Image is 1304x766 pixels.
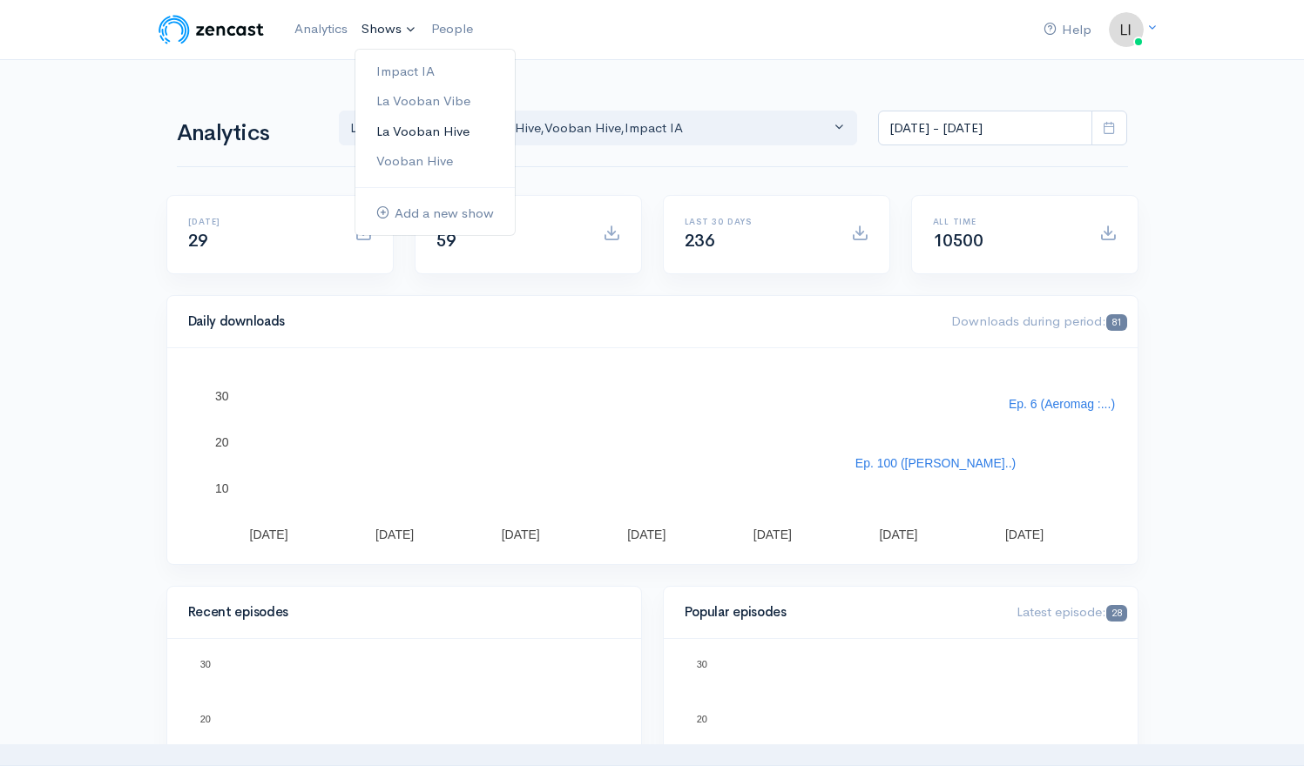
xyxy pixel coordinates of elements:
[199,714,210,724] text: 20
[355,117,515,147] a: La Vooban Hive
[424,10,480,48] a: People
[1106,605,1126,622] span: 28
[188,217,334,226] h6: [DATE]
[1109,12,1144,47] img: ...
[393,682,416,693] text: Ep. 5
[188,314,931,329] h4: Daily downloads
[355,198,515,229] a: Add a new show
[199,659,210,669] text: 30
[696,659,706,669] text: 30
[350,118,831,138] div: La Vooban Vibe , La Vooban Hive , Vooban Hive , Impact IA
[188,369,1117,543] svg: A chart.
[156,12,267,47] img: ZenCast Logo
[355,86,515,117] a: La Vooban Vibe
[249,527,287,541] text: [DATE]
[816,682,839,693] text: Ep. 5
[1017,603,1126,620] span: Latest episode:
[879,527,917,541] text: [DATE]
[1004,527,1043,541] text: [DATE]
[933,230,983,252] span: 10500
[501,527,539,541] text: [DATE]
[951,312,1126,329] span: Downloads during period:
[933,217,1078,226] h6: All time
[215,435,229,449] text: 20
[215,389,229,403] text: 30
[188,230,208,252] span: 29
[1037,11,1098,49] a: Help
[339,111,858,146] button: La Vooban Vibe, La Vooban Hive, Vooban Hive, Impact IA
[355,49,516,237] ul: Shows
[355,146,515,177] a: Vooban Hive
[287,10,355,48] a: Analytics
[878,111,1092,146] input: analytics date range selector
[215,481,229,495] text: 10
[177,121,318,146] h1: Analytics
[696,714,706,724] text: 20
[355,57,515,87] a: Impact IA
[685,230,715,252] span: 236
[1106,314,1126,331] span: 81
[627,527,666,541] text: [DATE]
[1008,397,1114,411] text: Ep. 6 (Aeromag :...)
[685,605,997,620] h4: Popular episodes
[466,677,489,688] text: Ep. 6
[375,527,414,541] text: [DATE]
[188,605,610,620] h4: Recent episodes
[743,677,766,688] text: Ep. 6
[855,456,1015,470] text: Ep. 100 ([PERSON_NAME]..)
[355,10,424,49] a: Shows
[753,527,791,541] text: [DATE]
[685,217,830,226] h6: Last 30 days
[436,230,456,252] span: 59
